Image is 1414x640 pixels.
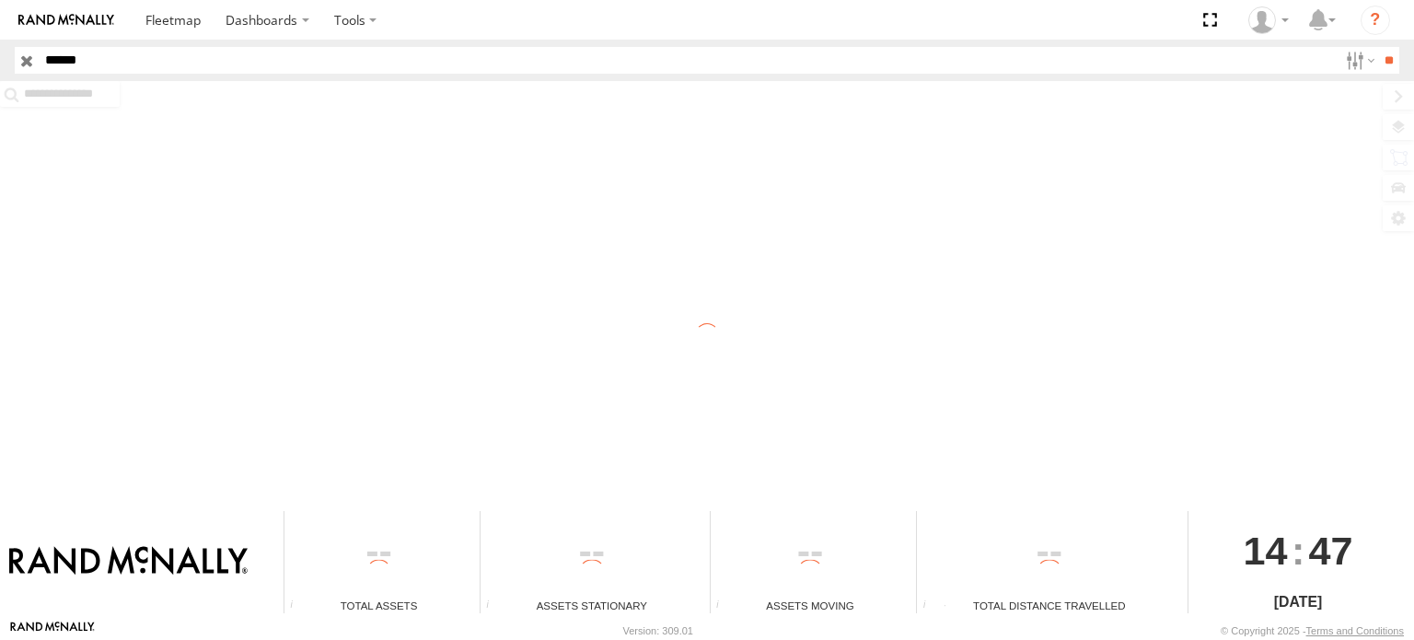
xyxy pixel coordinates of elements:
[1339,47,1378,74] label: Search Filter Options
[1188,591,1407,613] div: [DATE]
[1361,6,1390,35] i: ?
[284,599,312,613] div: Total number of Enabled Assets
[10,622,95,640] a: Visit our Website
[711,598,910,613] div: Assets Moving
[623,625,693,636] div: Version: 309.01
[1242,6,1295,34] div: Jose Goitia
[9,546,248,577] img: Rand McNally
[1306,625,1404,636] a: Terms and Conditions
[711,599,738,613] div: Total number of assets current in transit.
[481,598,702,613] div: Assets Stationary
[1244,511,1288,590] span: 14
[18,14,114,27] img: rand-logo.svg
[481,599,508,613] div: Total number of assets current stationary.
[1188,511,1407,590] div: :
[284,598,473,613] div: Total Assets
[1221,625,1404,636] div: © Copyright 2025 -
[917,599,945,613] div: Total distance travelled by all assets within specified date range and applied filters
[917,598,1181,613] div: Total Distance Travelled
[1309,511,1353,590] span: 47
